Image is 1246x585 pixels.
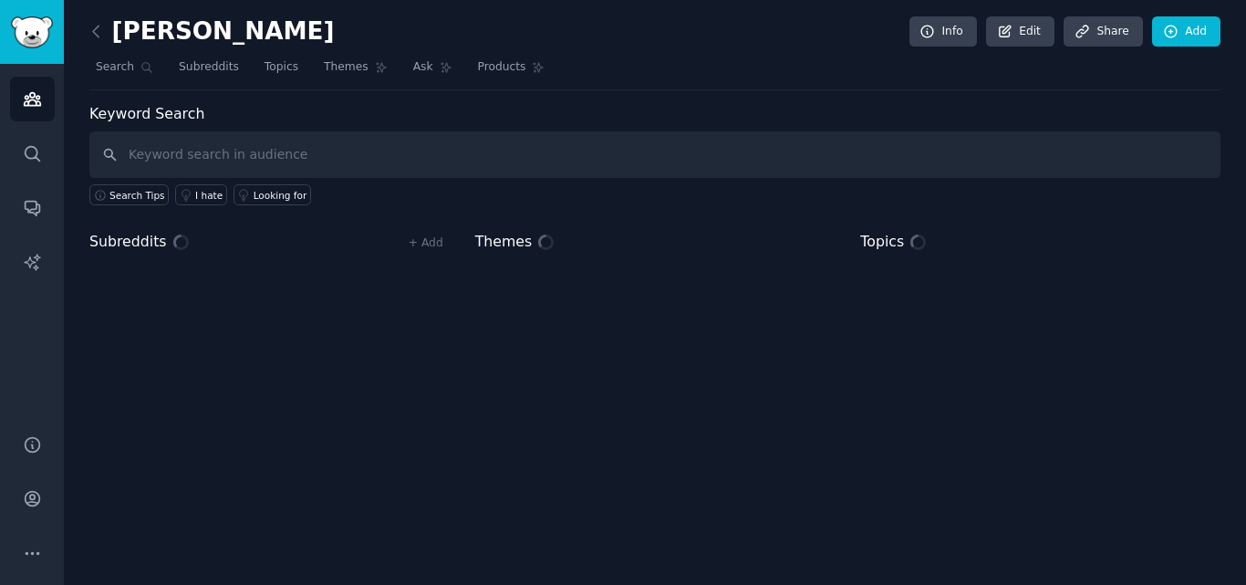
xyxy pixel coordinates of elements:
[195,189,223,202] div: I hate
[986,16,1054,47] a: Edit
[475,231,533,254] span: Themes
[175,184,227,205] a: I hate
[324,59,369,76] span: Themes
[96,59,134,76] span: Search
[472,53,552,90] a: Products
[1064,16,1142,47] a: Share
[265,59,298,76] span: Topics
[89,53,160,90] a: Search
[1152,16,1220,47] a: Add
[258,53,305,90] a: Topics
[89,184,169,205] button: Search Tips
[407,53,459,90] a: Ask
[234,184,311,205] a: Looking for
[860,231,904,254] span: Topics
[409,236,443,249] a: + Add
[89,105,204,122] label: Keyword Search
[109,189,165,202] span: Search Tips
[89,131,1220,178] input: Keyword search in audience
[478,59,526,76] span: Products
[179,59,239,76] span: Subreddits
[317,53,394,90] a: Themes
[89,17,335,47] h2: [PERSON_NAME]
[11,16,53,48] img: GummySearch logo
[254,189,307,202] div: Looking for
[413,59,433,76] span: Ask
[89,231,167,254] span: Subreddits
[909,16,977,47] a: Info
[172,53,245,90] a: Subreddits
